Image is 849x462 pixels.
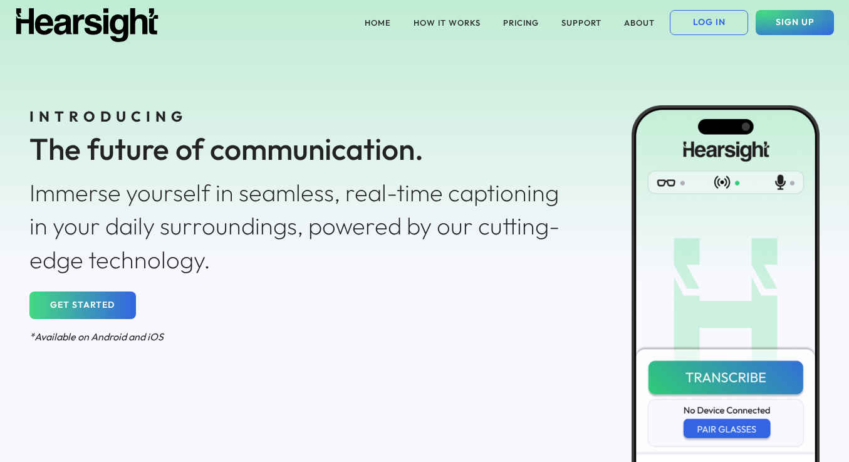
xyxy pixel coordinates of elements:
[496,10,546,35] button: PRICING
[357,10,398,35] button: HOME
[29,128,573,170] div: The future of communication.
[756,10,834,35] button: SIGN UP
[617,10,662,35] button: ABOUT
[29,291,136,319] button: GET STARTED
[554,10,609,35] button: SUPPORT
[29,330,573,344] div: *Available on Android and iOS
[406,10,488,35] button: HOW IT WORKS
[29,176,573,276] div: Immerse yourself in seamless, real-time captioning in your daily surroundings, powered by our cut...
[15,8,159,42] img: Hearsight logo
[670,10,748,35] button: LOG IN
[29,107,573,127] div: INTRODUCING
